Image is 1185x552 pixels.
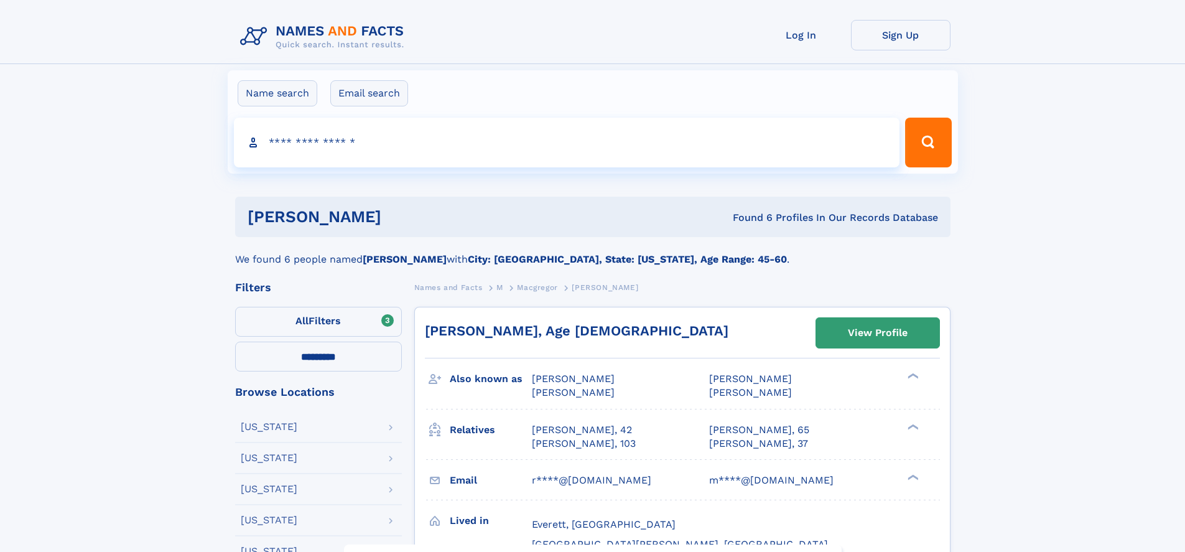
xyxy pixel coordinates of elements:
[496,279,503,295] a: M
[532,373,615,385] span: [PERSON_NAME]
[904,372,919,380] div: ❯
[517,283,557,292] span: Macgregor
[532,437,636,451] a: [PERSON_NAME], 103
[238,80,317,106] label: Name search
[235,386,402,398] div: Browse Locations
[425,323,728,339] a: [PERSON_NAME], Age [DEMOGRAPHIC_DATA]
[414,279,483,295] a: Names and Facts
[517,279,557,295] a: Macgregor
[496,283,503,292] span: M
[904,473,919,481] div: ❯
[532,423,632,437] a: [PERSON_NAME], 42
[235,282,402,293] div: Filters
[709,386,792,398] span: [PERSON_NAME]
[532,518,676,530] span: Everett, [GEOGRAPHIC_DATA]
[241,515,297,525] div: [US_STATE]
[532,386,615,398] span: [PERSON_NAME]
[709,373,792,385] span: [PERSON_NAME]
[234,118,900,167] input: search input
[751,20,851,50] a: Log In
[450,470,532,491] h3: Email
[816,318,939,348] a: View Profile
[532,538,828,550] span: [GEOGRAPHIC_DATA][PERSON_NAME], [GEOGRAPHIC_DATA]
[450,368,532,390] h3: Also known as
[851,20,950,50] a: Sign Up
[235,307,402,337] label: Filters
[450,419,532,441] h3: Relatives
[295,315,309,327] span: All
[848,319,908,347] div: View Profile
[904,423,919,431] div: ❯
[241,484,297,494] div: [US_STATE]
[330,80,408,106] label: Email search
[363,253,447,265] b: [PERSON_NAME]
[709,437,808,451] a: [PERSON_NAME], 37
[572,283,638,292] span: [PERSON_NAME]
[241,453,297,463] div: [US_STATE]
[905,118,951,167] button: Search Button
[248,209,557,225] h1: [PERSON_NAME]
[235,20,414,54] img: Logo Names and Facts
[557,211,938,225] div: Found 6 Profiles In Our Records Database
[235,237,950,267] div: We found 6 people named with .
[709,423,809,437] a: [PERSON_NAME], 65
[468,253,787,265] b: City: [GEOGRAPHIC_DATA], State: [US_STATE], Age Range: 45-60
[450,510,532,531] h3: Lived in
[241,422,297,432] div: [US_STATE]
